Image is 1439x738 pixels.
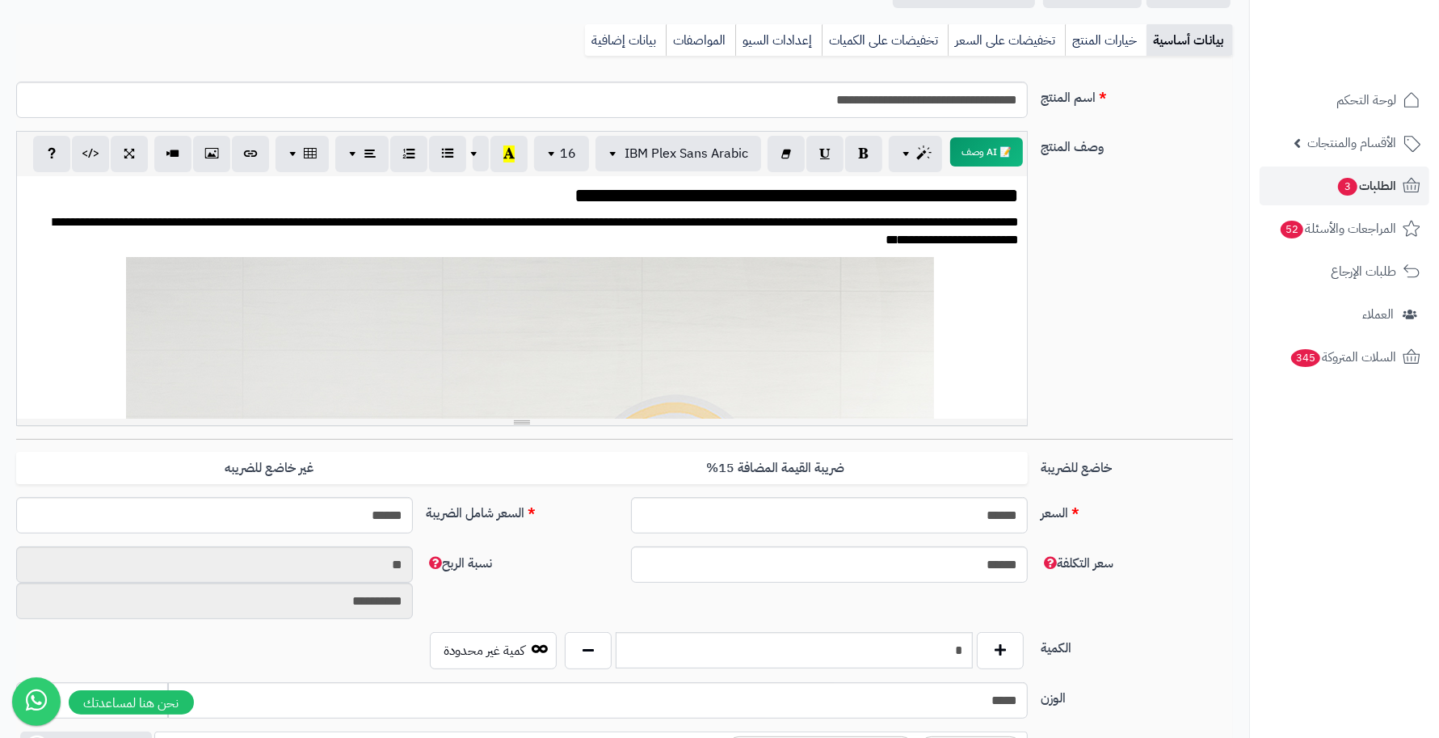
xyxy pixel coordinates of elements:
[1034,682,1239,708] label: الوزن
[426,554,492,573] span: نسبة الربح
[1041,554,1113,573] span: سعر التكلفة
[1290,346,1396,369] span: السلات المتروكة
[1034,632,1239,658] label: الكمية
[419,497,625,523] label: السعر شامل الضريبة
[1279,217,1396,240] span: المراجعات والأسئلة
[950,137,1023,167] button: 📝 AI وصف
[1065,24,1147,57] a: خيارات المنتج
[822,24,948,57] a: تخفيضات على الكميات
[1260,209,1429,248] a: المراجعات والأسئلة52
[1336,175,1396,197] span: الطلبات
[1336,89,1396,112] span: لوحة التحكم
[1034,131,1239,157] label: وصف المنتج
[1260,295,1429,334] a: العملاء
[1034,497,1239,523] label: السعر
[522,452,1028,485] label: ضريبة القيمة المضافة 15%
[585,24,666,57] a: بيانات إضافية
[1034,452,1239,478] label: خاضع للضريبة
[1147,24,1233,57] a: بيانات أساسية
[1331,260,1396,283] span: طلبات الإرجاع
[1260,252,1429,291] a: طلبات الإرجاع
[666,24,735,57] a: المواصفات
[1281,221,1303,238] span: 52
[1291,349,1320,367] span: 345
[1034,82,1239,108] label: اسم المنتج
[595,136,761,171] button: IBM Plex Sans Arabic
[1338,178,1357,196] span: 3
[1260,167,1429,205] a: الطلبات3
[1260,81,1429,120] a: لوحة التحكم
[735,24,822,57] a: إعدادات السيو
[16,452,522,485] label: غير خاضع للضريبه
[1260,338,1429,377] a: السلات المتروكة345
[948,24,1065,57] a: تخفيضات على السعر
[625,144,748,163] span: IBM Plex Sans Arabic
[560,144,576,163] span: 16
[1307,132,1396,154] span: الأقسام والمنتجات
[1362,303,1394,326] span: العملاء
[534,136,589,171] button: 16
